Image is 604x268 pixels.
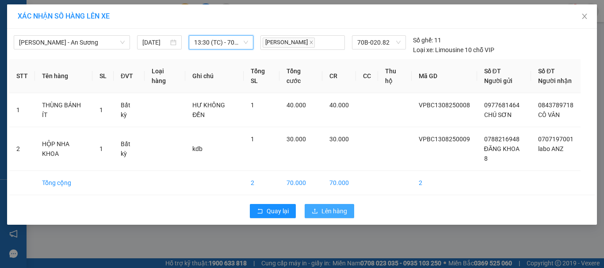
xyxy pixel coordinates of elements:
span: 1 [251,102,254,109]
span: 1 [251,136,254,143]
th: Ghi chú [185,59,244,93]
th: ĐVT [114,59,145,93]
span: 0843789718 [538,102,573,109]
span: Số ĐT [484,68,501,75]
td: 1 [9,93,35,127]
span: Hotline: 19001152 [70,39,108,45]
button: rollbackQuay lại [250,204,296,218]
button: uploadLên hàng [305,204,354,218]
span: 1 [99,145,103,152]
span: VPBC1308250009 [419,136,470,143]
span: Số ghế: [413,35,433,45]
th: SL [92,59,114,93]
span: 30.000 [329,136,349,143]
span: 01 Võ Văn Truyện, KP.1, Phường 2 [70,26,122,38]
th: Tổng SL [244,59,279,93]
span: 0977681464 [484,102,520,109]
span: Lên hàng [321,206,347,216]
td: 70.000 [322,171,356,195]
span: 13:30 (TC) - 70B-020.82 [194,36,248,49]
div: 11 [413,35,441,45]
td: Tổng cộng [35,171,92,195]
span: close [581,13,588,20]
span: Loại xe: [413,45,434,55]
td: Bất kỳ [114,127,145,171]
span: CÔ VÂN [538,111,560,118]
img: logo [3,5,42,44]
span: Châu Thành - An Sương [19,36,125,49]
th: Thu hộ [378,59,411,93]
span: 30.000 [287,136,306,143]
th: Tên hàng [35,59,92,93]
td: 2 [412,171,477,195]
th: CC [356,59,378,93]
span: 40.000 [329,102,349,109]
span: VPBC1308250011 [44,56,93,63]
span: kdb [192,145,203,152]
th: CR [322,59,356,93]
input: 13/08/2025 [142,38,168,47]
td: 70.000 [279,171,322,195]
span: 15:03:39 [DATE] [19,64,54,69]
span: Người nhận [538,77,572,84]
span: 0788216948 [484,136,520,143]
td: 2 [9,127,35,171]
strong: ĐỒNG PHƯỚC [70,5,121,12]
span: In ngày: [3,64,54,69]
td: Bất kỳ [114,93,145,127]
td: HỘP NHA KHOA [35,127,92,171]
td: 2 [244,171,279,195]
span: ĐĂNG KHOA 8 [484,145,520,162]
span: upload [312,208,318,215]
span: XÁC NHẬN SỐ HÀNG LÊN XE [18,12,110,20]
div: Limousine 10 chỗ VIP [413,45,494,55]
span: CHÚ SƠN [484,111,512,118]
span: [PERSON_NAME] [263,38,315,48]
th: Mã GD [412,59,477,93]
span: rollback [257,208,263,215]
span: VPBC1308250008 [419,102,470,109]
span: labo ANZ [538,145,563,152]
span: 1 [99,106,103,113]
th: Loại hàng [145,59,185,93]
span: 40.000 [287,102,306,109]
span: Quay lại [267,206,289,216]
span: HƯ KHÔNG ĐỀN [192,102,225,118]
span: Số ĐT [538,68,555,75]
span: Người gửi [484,77,512,84]
span: close [309,40,313,45]
span: Bến xe [GEOGRAPHIC_DATA] [70,14,119,25]
button: Close [572,4,597,29]
span: ----------------------------------------- [24,48,108,55]
span: 0707197001 [538,136,573,143]
th: STT [9,59,35,93]
th: Tổng cước [279,59,322,93]
td: THÙNG BÁNH ÍT [35,93,92,127]
span: [PERSON_NAME]: [3,57,93,62]
span: 70B-020.82 [357,36,401,49]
